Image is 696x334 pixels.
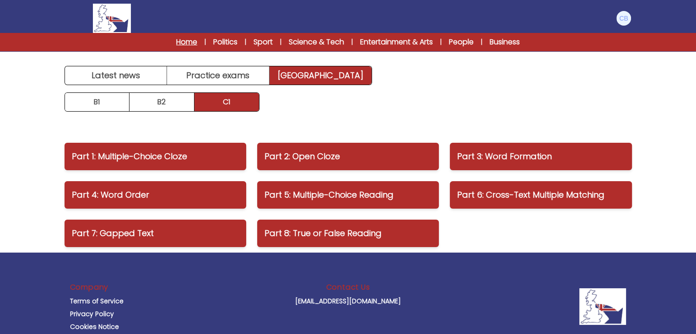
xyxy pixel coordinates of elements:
[295,296,401,306] a: [EMAIL_ADDRESS][DOMAIN_NAME]
[65,220,246,247] a: Part 7: Gapped Text
[254,37,273,48] a: Sport
[245,38,246,47] span: |
[457,150,624,163] p: Part 3: Word Formation
[257,143,439,170] a: Part 2: Open Cloze
[490,37,520,48] a: Business
[72,227,239,240] p: Part 7: Gapped Text
[360,37,433,48] a: Entertainment & Arts
[264,150,432,163] p: Part 2: Open Cloze
[167,66,270,85] a: Practice exams
[93,4,130,33] img: Logo
[70,322,119,331] a: Cookies Notice
[351,38,353,47] span: |
[264,189,432,201] p: Part 5: Multiple-Choice Reading
[65,66,167,85] a: Latest news
[72,150,239,163] p: Part 1: Multiple-Choice Cloze
[270,66,372,85] a: [GEOGRAPHIC_DATA]
[280,38,281,47] span: |
[213,37,237,48] a: Politics
[205,38,206,47] span: |
[194,93,259,111] a: C1
[449,37,474,48] a: People
[65,93,130,111] a: B1
[579,288,626,325] img: Company Logo
[70,296,124,306] a: Terms of Service
[440,38,442,47] span: |
[70,309,114,318] a: Privacy Policy
[450,143,631,170] a: Part 3: Word Formation
[257,181,439,209] a: Part 5: Multiple-Choice Reading
[264,227,432,240] p: Part 8: True or False Reading
[70,282,109,293] h3: Company
[289,37,344,48] a: Science & Tech
[450,181,631,209] a: Part 6: Cross-Text Multiple Matching
[481,38,482,47] span: |
[257,220,439,247] a: Part 8: True or False Reading
[65,4,160,33] a: Logo
[457,189,624,201] p: Part 6: Cross-Text Multiple Matching
[129,93,194,111] a: B2
[616,11,631,26] img: Charlotte Bowler
[72,189,239,201] p: Part 4: Word Order
[176,37,197,48] a: Home
[65,181,246,209] a: Part 4: Word Order
[65,143,246,170] a: Part 1: Multiple-Choice Cloze
[326,282,370,293] h3: Contact Us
